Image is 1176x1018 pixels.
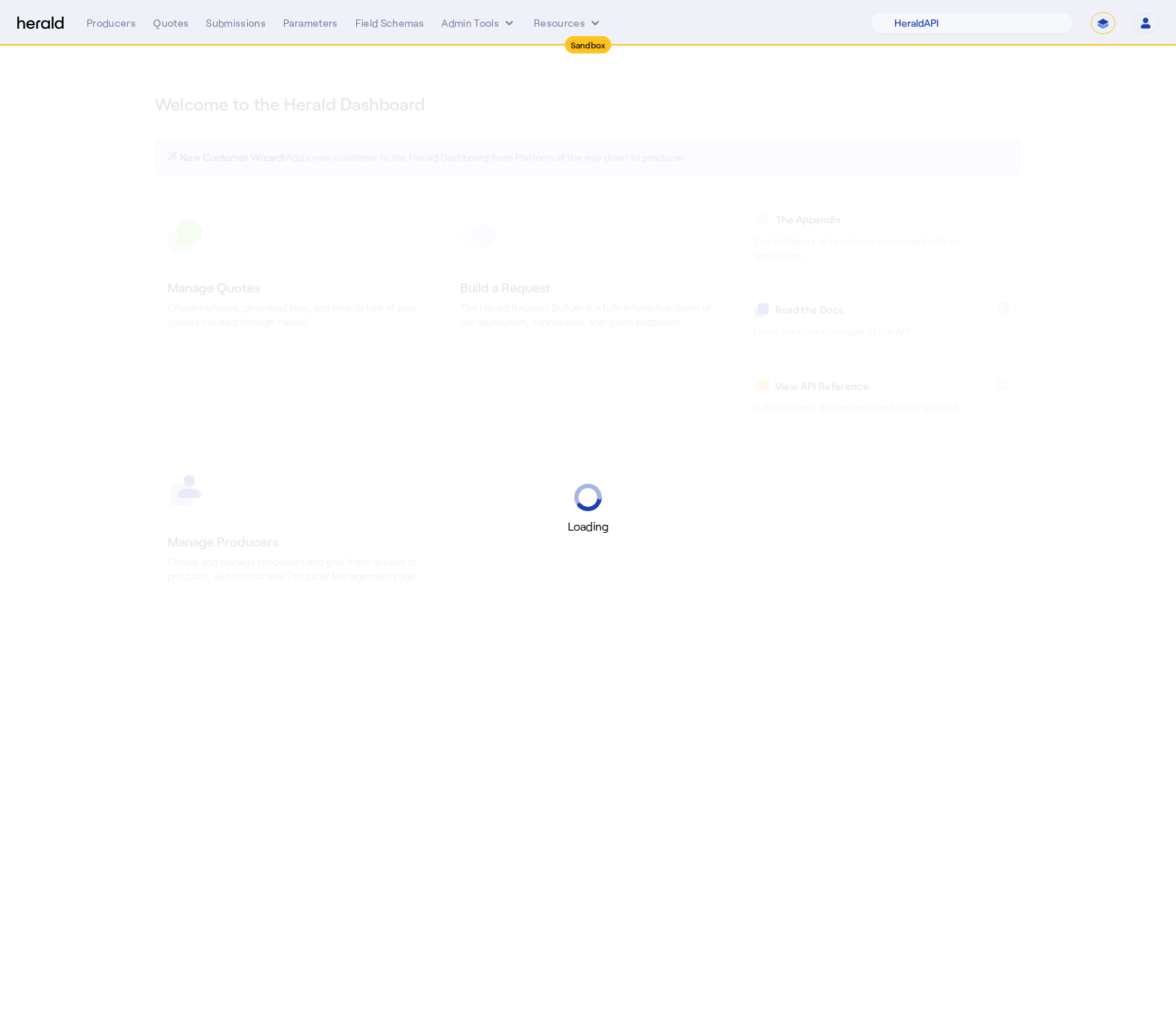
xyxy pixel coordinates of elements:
div: Sandbox [565,36,612,53]
img: Herald Logo [17,17,64,30]
div: Parameters [283,16,338,30]
button: Resources dropdown menu [534,16,602,30]
div: Quotes [153,16,189,30]
button: internal dropdown menu [441,16,516,30]
div: Submissions [206,16,266,30]
div: Producers [87,16,136,30]
div: Field Schemas [355,16,425,30]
